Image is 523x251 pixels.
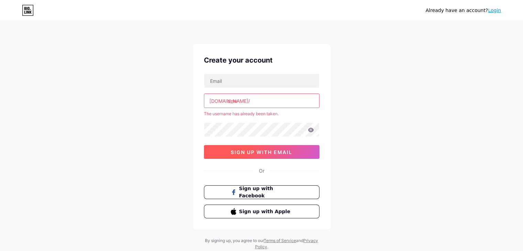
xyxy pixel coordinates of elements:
input: Email [204,74,319,88]
a: Login [488,8,501,13]
div: The username has already been taken. [204,111,319,117]
a: Terms of Service [264,238,296,243]
input: username [204,94,319,108]
div: By signing up, you agree to our and . [203,238,320,250]
div: Already have an account? [426,7,501,14]
button: Sign up with Facebook [204,185,319,199]
div: Create your account [204,55,319,65]
span: Sign up with Apple [239,208,292,215]
button: sign up with email [204,145,319,159]
div: Or [259,167,264,174]
div: [DOMAIN_NAME]/ [209,97,250,105]
button: Sign up with Apple [204,205,319,218]
span: sign up with email [231,149,292,155]
span: Sign up with Facebook [239,185,292,199]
